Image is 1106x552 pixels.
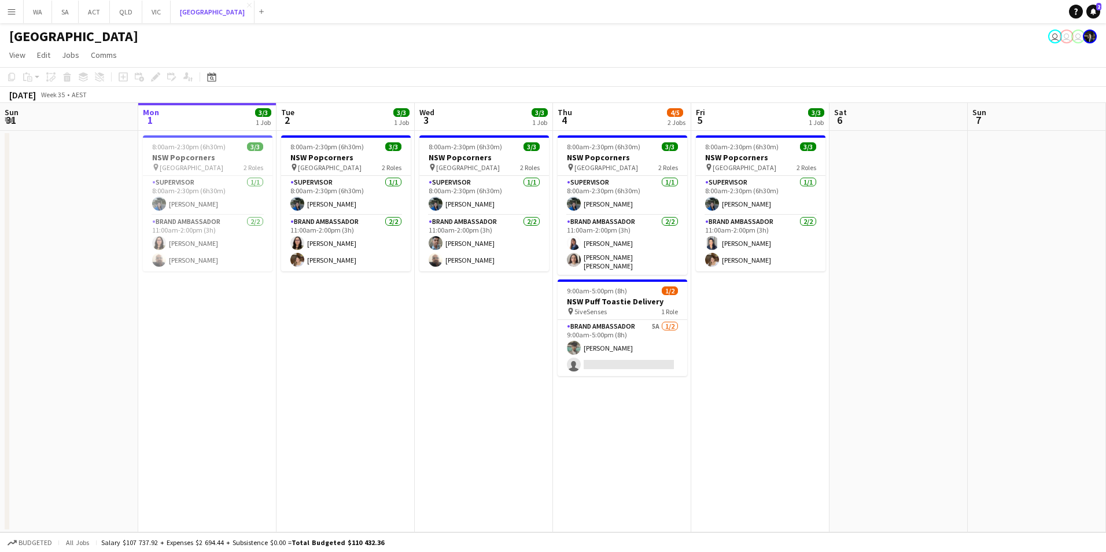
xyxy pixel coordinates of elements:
[1048,30,1062,43] app-user-avatar: Declan Murray
[567,142,640,151] span: 8:00am-2:30pm (6h30m)
[160,163,223,172] span: [GEOGRAPHIC_DATA]
[809,118,824,127] div: 1 Job
[143,107,159,117] span: Mon
[574,307,607,316] span: 5iveSenses
[520,163,540,172] span: 2 Roles
[394,118,409,127] div: 1 Job
[567,286,627,295] span: 9:00am-5:00pm (8h)
[418,113,434,127] span: 3
[142,1,171,23] button: VIC
[143,152,272,163] h3: NSW Popcorners
[523,142,540,151] span: 3/3
[532,108,548,117] span: 3/3
[971,113,986,127] span: 7
[152,142,226,151] span: 8:00am-2:30pm (6h30m)
[800,142,816,151] span: 3/3
[808,108,824,117] span: 3/3
[385,142,401,151] span: 3/3
[19,539,52,547] span: Budgeted
[1086,5,1100,19] a: 2
[393,108,410,117] span: 3/3
[1083,30,1097,43] app-user-avatar: Mauricio Torres Barquet
[281,152,411,163] h3: NSW Popcorners
[6,536,54,549] button: Budgeted
[662,142,678,151] span: 3/3
[290,142,364,151] span: 8:00am-2:30pm (6h30m)
[696,152,825,163] h3: NSW Popcorners
[532,118,547,127] div: 1 Job
[696,176,825,215] app-card-role: Supervisor1/18:00am-2:30pm (6h30m)[PERSON_NAME]
[705,142,779,151] span: 8:00am-2:30pm (6h30m)
[141,113,159,127] span: 1
[32,47,55,62] a: Edit
[713,163,776,172] span: [GEOGRAPHIC_DATA]
[696,135,825,271] app-job-card: 8:00am-2:30pm (6h30m)3/3NSW Popcorners [GEOGRAPHIC_DATA]2 RolesSupervisor1/18:00am-2:30pm (6h30m)...
[281,215,411,271] app-card-role: Brand Ambassador2/211:00am-2:00pm (3h)[PERSON_NAME][PERSON_NAME]
[256,118,271,127] div: 1 Job
[558,279,687,376] app-job-card: 9:00am-5:00pm (8h)1/2NSW Puff Toastie Delivery 5iveSenses1 RoleBrand Ambassador5A1/29:00am-5:00pm...
[24,1,52,23] button: WA
[382,163,401,172] span: 2 Roles
[143,135,272,271] app-job-card: 8:00am-2:30pm (6h30m)3/3NSW Popcorners [GEOGRAPHIC_DATA]2 RolesSupervisor1/18:00am-2:30pm (6h30m)...
[279,113,294,127] span: 2
[558,296,687,307] h3: NSW Puff Toastie Delivery
[696,107,705,117] span: Fri
[79,1,110,23] button: ACT
[662,286,678,295] span: 1/2
[143,176,272,215] app-card-role: Supervisor1/18:00am-2:30pm (6h30m)[PERSON_NAME]
[1096,3,1101,10] span: 2
[143,215,272,271] app-card-role: Brand Ambassador2/211:00am-2:00pm (3h)[PERSON_NAME][PERSON_NAME]
[292,538,384,547] span: Total Budgeted $110 432.36
[558,215,687,275] app-card-role: Brand Ambassador2/211:00am-2:00pm (3h)[PERSON_NAME][PERSON_NAME] [PERSON_NAME]
[667,108,683,117] span: 4/5
[38,90,67,99] span: Week 35
[101,538,384,547] div: Salary $107 737.92 + Expenses $2 694.44 + Subsistence $0.00 =
[110,1,142,23] button: QLD
[556,113,572,127] span: 4
[9,50,25,60] span: View
[37,50,50,60] span: Edit
[661,307,678,316] span: 1 Role
[832,113,847,127] span: 6
[281,135,411,271] app-job-card: 8:00am-2:30pm (6h30m)3/3NSW Popcorners [GEOGRAPHIC_DATA]2 RolesSupervisor1/18:00am-2:30pm (6h30m)...
[558,176,687,215] app-card-role: Supervisor1/18:00am-2:30pm (6h30m)[PERSON_NAME]
[558,107,572,117] span: Thu
[62,50,79,60] span: Jobs
[429,142,502,151] span: 8:00am-2:30pm (6h30m)
[419,107,434,117] span: Wed
[72,90,87,99] div: AEST
[247,142,263,151] span: 3/3
[419,152,549,163] h3: NSW Popcorners
[668,118,685,127] div: 2 Jobs
[281,107,294,117] span: Tue
[255,108,271,117] span: 3/3
[57,47,84,62] a: Jobs
[972,107,986,117] span: Sun
[436,163,500,172] span: [GEOGRAPHIC_DATA]
[834,107,847,117] span: Sat
[797,163,816,172] span: 2 Roles
[281,176,411,215] app-card-role: Supervisor1/18:00am-2:30pm (6h30m)[PERSON_NAME]
[558,135,687,275] app-job-card: 8:00am-2:30pm (6h30m)3/3NSW Popcorners [GEOGRAPHIC_DATA]2 RolesSupervisor1/18:00am-2:30pm (6h30m)...
[5,107,19,117] span: Sun
[244,163,263,172] span: 2 Roles
[658,163,678,172] span: 2 Roles
[694,113,705,127] span: 5
[3,113,19,127] span: 31
[9,89,36,101] div: [DATE]
[558,152,687,163] h3: NSW Popcorners
[1060,30,1074,43] app-user-avatar: Declan Murray
[9,28,138,45] h1: [GEOGRAPHIC_DATA]
[419,135,549,271] app-job-card: 8:00am-2:30pm (6h30m)3/3NSW Popcorners [GEOGRAPHIC_DATA]2 RolesSupervisor1/18:00am-2:30pm (6h30m)...
[696,215,825,271] app-card-role: Brand Ambassador2/211:00am-2:00pm (3h)[PERSON_NAME][PERSON_NAME]
[64,538,91,547] span: All jobs
[574,163,638,172] span: [GEOGRAPHIC_DATA]
[1071,30,1085,43] app-user-avatar: Declan Murray
[5,47,30,62] a: View
[419,215,549,271] app-card-role: Brand Ambassador2/211:00am-2:00pm (3h)[PERSON_NAME][PERSON_NAME]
